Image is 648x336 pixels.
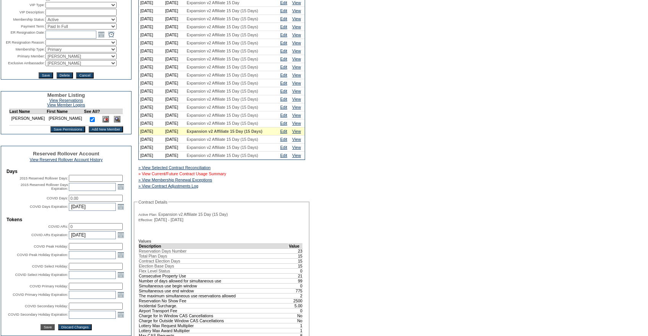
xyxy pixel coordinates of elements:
[139,328,289,333] td: Lottery Max Award Multiplier
[33,151,99,157] span: Reserved Rollover Account
[139,7,164,15] td: [DATE]
[289,303,303,308] td: 5.00
[139,254,167,258] span: Total Plan Days
[187,33,258,37] span: Expansion v2 Affiliate 15 Day (15 Days)
[58,324,92,330] button: Discard Changes
[84,109,100,114] td: See All?
[41,324,55,330] input: Save
[280,0,287,5] a: Edit
[139,318,289,323] td: Charge for Outside Window CAS Cancellations
[139,31,164,39] td: [DATE]
[164,119,185,127] td: [DATE]
[280,121,287,126] a: Edit
[292,89,301,93] a: View
[187,153,258,158] span: Expansion v2 Affiliate 15 Day (15 Days)
[292,24,301,29] a: View
[187,145,258,150] span: Expansion v2 Affiliate 15 Day (15 Days)
[187,0,239,5] span: Expansion v2 Affiliate 15 Day
[31,233,68,237] label: COVID ARs Expiration:
[280,105,287,109] a: Edit
[292,65,301,69] a: View
[138,200,168,204] legend: Contract Details
[139,323,289,328] td: Lottery Max Request Multiplier
[280,153,287,158] a: Edit
[139,23,164,31] td: [DATE]
[289,268,303,273] td: 0
[139,273,289,278] td: Consecutive Property Use
[187,8,258,13] span: Expansion v2 Affiliate 15 Day (15 Days)
[289,278,303,283] td: 99
[187,105,258,109] span: Expansion v2 Affiliate 15 Day (15 Days)
[139,135,164,144] td: [DATE]
[187,113,258,117] span: Expansion v2 Affiliate 15 Day (15 Days)
[2,60,45,66] td: Exclusive Ambassador:
[139,95,164,103] td: [DATE]
[139,293,289,298] td: The maximum simultaneous use reservations allowed
[2,46,45,52] td: Membership Type:
[117,271,125,279] a: Open the calendar popup.
[164,103,185,111] td: [DATE]
[47,103,85,107] a: View Member Logins
[30,205,68,209] label: COVID Days Expiration:
[280,113,287,117] a: Edit
[280,145,287,150] a: Edit
[289,288,303,293] td: 775
[292,105,301,109] a: View
[280,33,287,37] a: Edit
[280,137,287,142] a: Edit
[164,7,185,15] td: [DATE]
[97,30,106,39] a: Open the calendar popup.
[280,89,287,93] a: Edit
[139,63,164,71] td: [DATE]
[139,87,164,95] td: [DATE]
[9,114,47,126] td: [PERSON_NAME]
[25,304,68,308] label: COVID Secondary Holiday:
[289,248,303,253] td: 23
[139,288,289,293] td: Simultaneous use end window
[292,97,301,101] a: View
[187,137,258,142] span: Expansion v2 Affiliate 15 Day (15 Days)
[139,249,187,253] span: Reservation Days Number
[187,81,258,85] span: Expansion v2 Affiliate 15 Day (15 Days)
[117,290,125,299] a: Open the calendar popup.
[47,92,85,98] span: Member Listing
[19,176,68,180] label: 2015 Reserved Rollover Days:
[187,57,258,61] span: Expansion v2 Affiliate 15 Day (15 Days)
[292,8,301,13] a: View
[289,258,303,263] td: 15
[289,293,303,298] td: 2
[139,127,164,135] td: [DATE]
[187,89,258,93] span: Expansion v2 Affiliate 15 Day (15 Days)
[139,55,164,63] td: [DATE]
[13,293,68,297] label: COVID Primary Holiday Expiration:
[292,33,301,37] a: View
[117,231,125,239] a: Open the calendar popup.
[139,269,170,273] span: Flex Level Status
[164,87,185,95] td: [DATE]
[164,95,185,103] td: [DATE]
[17,253,68,257] label: COVID Peak Holiday Expiration:
[138,212,157,217] span: Active Plan:
[2,30,45,39] td: ER Resignation Date:
[2,9,45,16] td: VIP Description:
[280,81,287,85] a: Edit
[164,152,185,160] td: [DATE]
[187,41,258,45] span: Expansion v2 Affiliate 15 Day (15 Days)
[138,184,198,188] a: » View Contract Adjustments Log
[292,49,301,53] a: View
[187,24,258,29] span: Expansion v2 Affiliate 15 Day (15 Days)
[292,153,301,158] a: View
[8,313,68,316] label: COVID Secondary Holiday Expiration:
[107,30,115,39] a: Open the time view popup.
[117,310,125,319] a: Open the calendar popup.
[164,79,185,87] td: [DATE]
[187,16,258,21] span: Expansion v2 Affiliate 15 Day (15 Days)
[292,129,301,134] a: View
[280,16,287,21] a: Edit
[292,16,301,21] a: View
[139,79,164,87] td: [DATE]
[292,73,301,77] a: View
[138,165,211,170] a: » View Selected Contract Reconciliation
[292,81,301,85] a: View
[164,39,185,47] td: [DATE]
